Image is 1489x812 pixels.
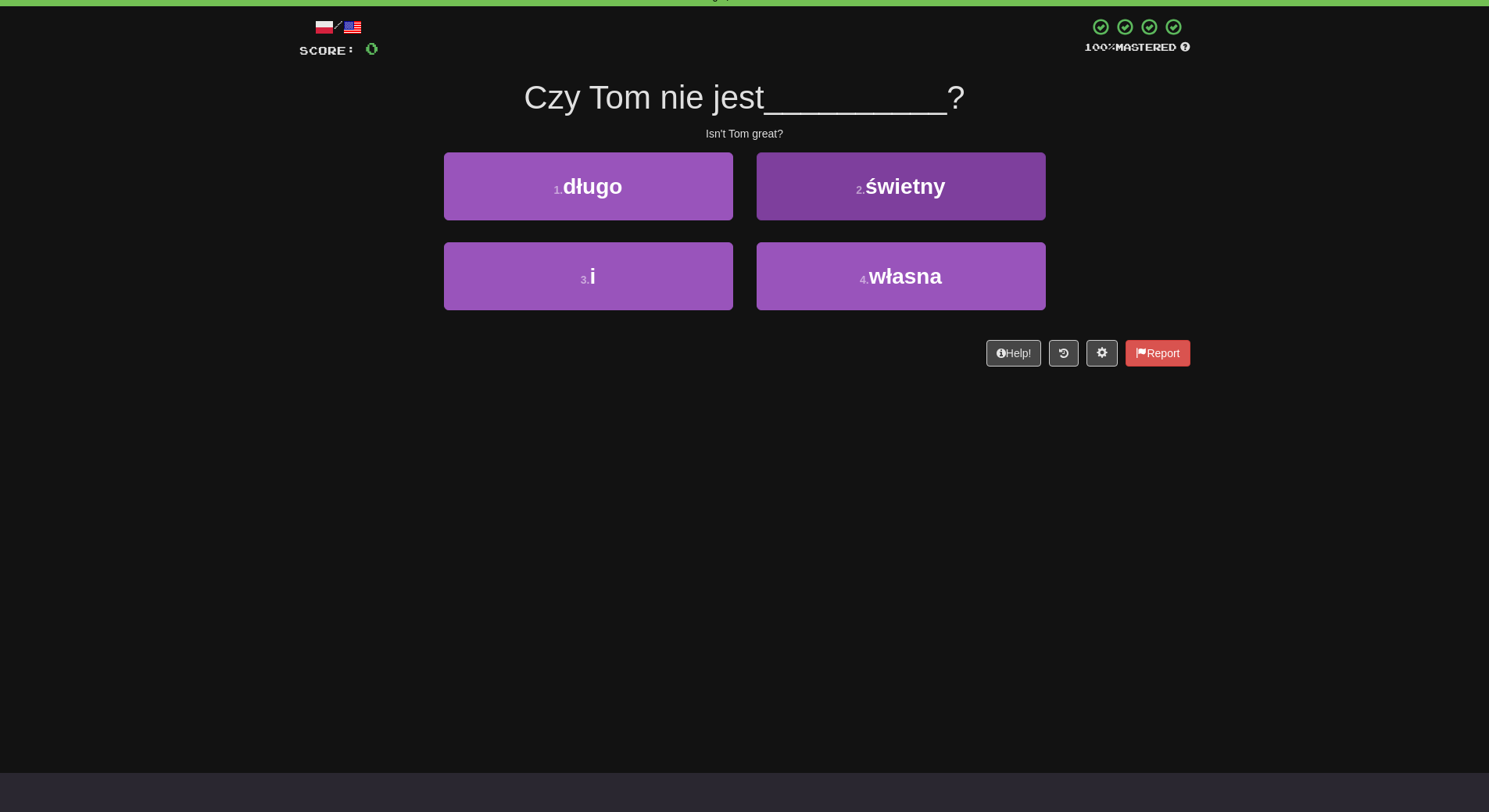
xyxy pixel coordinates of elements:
[986,340,1042,367] button: Help!
[764,79,947,116] span: __________
[299,44,356,57] span: Score:
[581,274,590,286] small: 3 .
[444,242,733,310] button: 3.i
[1084,41,1115,53] span: 100 %
[757,242,1046,310] button: 4.własna
[563,174,622,199] span: długo
[1084,41,1190,55] div: Mastered
[757,152,1046,220] button: 2.świetny
[589,264,596,288] span: i
[524,79,764,116] span: Czy Tom nie jest
[299,17,378,37] div: /
[869,264,942,288] span: własna
[299,126,1190,141] div: Isn't Tom great?
[1049,340,1079,367] button: Round history (alt+y)
[860,274,869,286] small: 4 .
[856,184,865,196] small: 2 .
[865,174,946,199] span: świetny
[1126,340,1190,367] button: Report
[365,38,378,58] span: 0
[554,184,564,196] small: 1 .
[947,79,965,116] span: ?
[444,152,733,220] button: 1.długo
